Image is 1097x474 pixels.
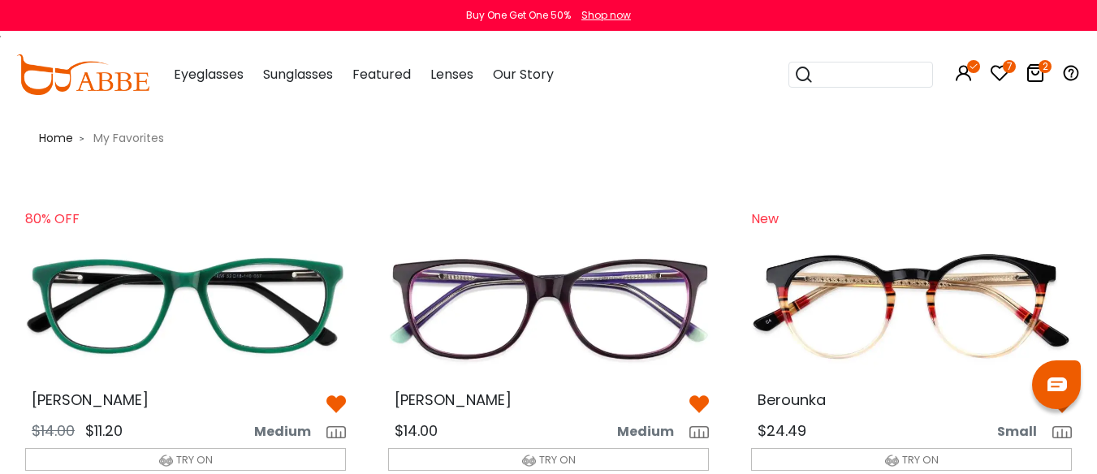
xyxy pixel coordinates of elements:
[352,65,411,84] span: Featured
[39,130,73,146] span: Home
[573,8,631,22] a: Shop now
[902,452,939,468] span: TRY ON
[1039,60,1052,73] i: 2
[388,448,709,471] button: TRY ON
[1003,60,1016,73] i: 7
[1052,426,1072,439] img: size ruler
[395,390,512,410] span: [PERSON_NAME]
[1026,67,1045,85] a: 2
[885,454,899,468] img: tryon
[159,454,173,468] img: tryon
[493,65,554,84] span: Our Story
[990,67,1009,85] a: 7
[689,394,709,414] img: belike_btn.png
[263,65,333,84] span: Sunglasses
[751,448,1072,471] button: TRY ON
[522,454,536,468] img: tryon
[539,452,576,468] span: TRY ON
[997,422,1050,442] span: Small
[581,8,631,23] div: Shop now
[326,394,346,414] img: belike_btn.png
[466,8,571,23] div: Buy One Get One 50%
[174,65,244,84] span: Eyeglasses
[80,133,84,144] i: >
[25,200,105,244] div: 80% OFF
[16,54,149,95] img: abbeglasses.com
[751,200,831,244] div: New
[689,426,709,439] img: size ruler
[758,390,826,410] span: Berounka
[87,130,171,146] span: My Favorites
[25,448,346,471] button: TRY ON
[395,420,438,441] span: $14.00
[1047,377,1067,391] img: chat
[430,65,473,84] span: Lenses
[254,422,324,442] span: Medium
[32,390,149,410] span: [PERSON_NAME]
[39,128,73,147] a: Home
[758,420,806,441] span: $24.49
[32,420,75,441] span: $14.00
[617,422,687,442] span: Medium
[176,452,213,468] span: TRY ON
[326,426,346,439] img: size ruler
[85,420,123,441] span: $11.20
